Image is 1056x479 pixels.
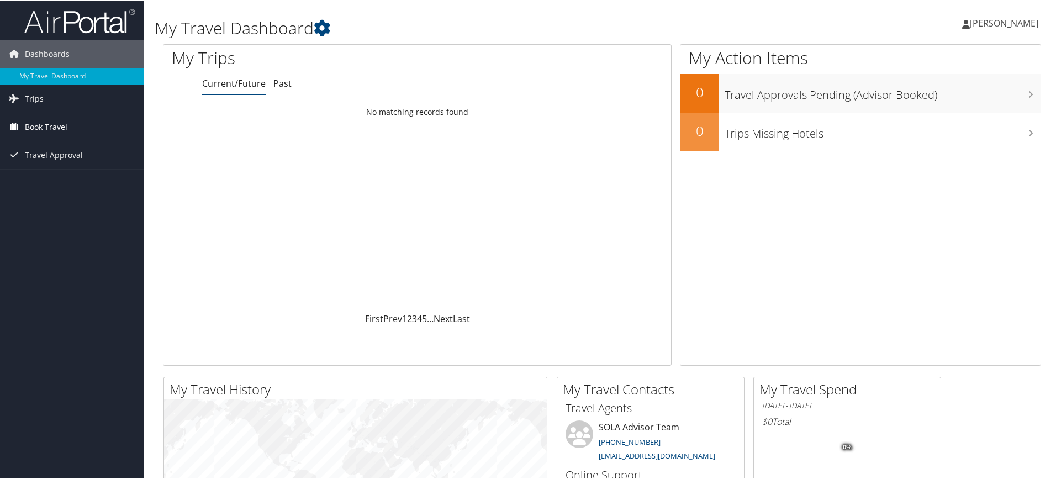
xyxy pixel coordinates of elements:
h3: Trips Missing Hotels [725,119,1041,140]
span: Book Travel [25,112,67,140]
a: 0Travel Approvals Pending (Advisor Booked) [680,73,1041,112]
h6: [DATE] - [DATE] [762,399,932,410]
a: 4 [417,312,422,324]
a: 0Trips Missing Hotels [680,112,1041,150]
a: Past [273,76,292,88]
a: Current/Future [202,76,266,88]
span: … [427,312,434,324]
a: 1 [402,312,407,324]
span: Trips [25,84,44,112]
a: [EMAIL_ADDRESS][DOMAIN_NAME] [599,450,715,460]
a: 2 [407,312,412,324]
a: First [365,312,383,324]
h1: My Travel Dashboard [155,15,751,39]
span: Travel Approval [25,140,83,168]
a: 5 [422,312,427,324]
span: [PERSON_NAME] [970,16,1038,28]
td: No matching records found [163,101,671,121]
h2: 0 [680,120,719,139]
h2: My Travel Spend [759,379,941,398]
h2: My Travel History [170,379,547,398]
img: airportal-logo.png [24,7,135,33]
tspan: 0% [843,443,852,450]
a: [PERSON_NAME] [962,6,1049,39]
span: $0 [762,414,772,427]
h1: My Action Items [680,45,1041,69]
a: Next [434,312,453,324]
a: Prev [383,312,402,324]
h6: Total [762,414,932,427]
h2: My Travel Contacts [563,379,744,398]
a: Last [453,312,470,324]
h3: Travel Agents [566,399,736,415]
h1: My Trips [172,45,451,69]
a: 3 [412,312,417,324]
span: Dashboards [25,39,70,67]
li: SOLA Advisor Team [560,419,741,465]
h2: 0 [680,82,719,101]
h3: Travel Approvals Pending (Advisor Booked) [725,81,1041,102]
a: [PHONE_NUMBER] [599,436,661,446]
